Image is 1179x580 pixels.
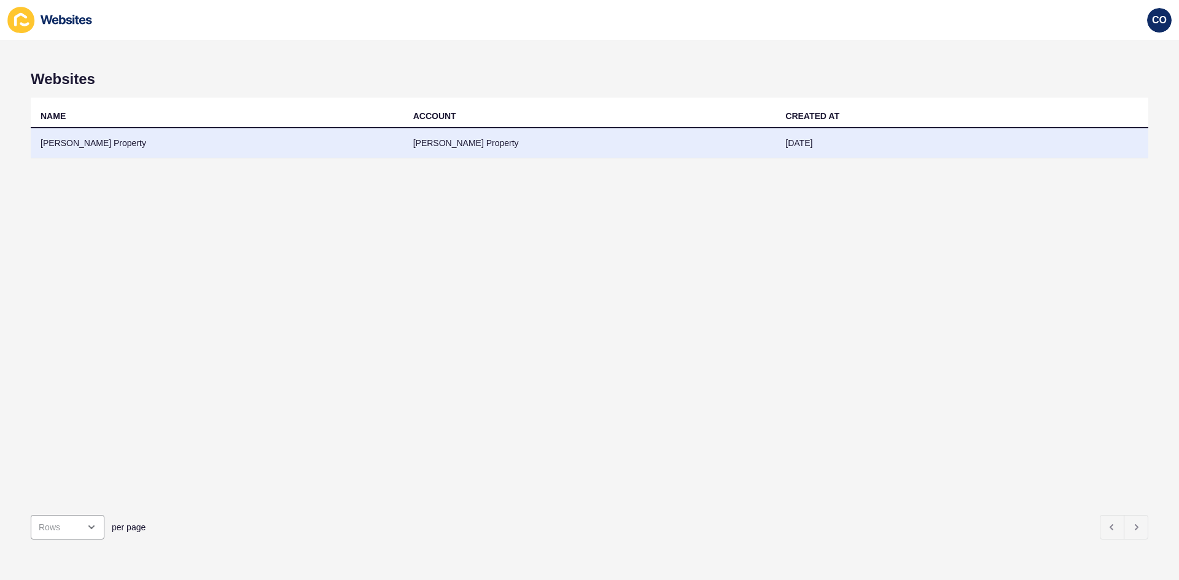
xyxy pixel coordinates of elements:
[403,128,776,158] td: [PERSON_NAME] Property
[41,110,66,122] div: NAME
[31,71,1148,88] h1: Websites
[31,128,403,158] td: [PERSON_NAME] Property
[413,110,456,122] div: ACCOUNT
[1152,14,1167,26] span: CO
[31,515,104,539] div: open menu
[785,110,839,122] div: CREATED AT
[112,521,146,533] span: per page
[776,128,1148,158] td: [DATE]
